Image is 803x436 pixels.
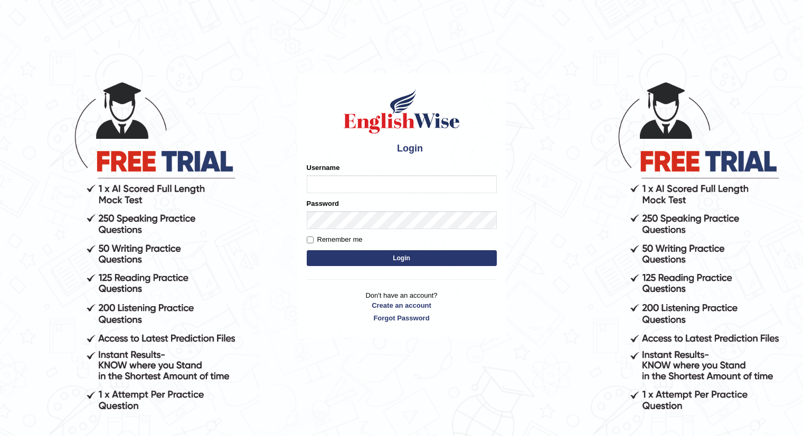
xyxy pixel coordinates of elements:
p: Don't have an account? [307,290,497,323]
button: Login [307,250,497,266]
a: Create an account [307,300,497,310]
input: Remember me [307,236,314,243]
img: Logo of English Wise sign in for intelligent practice with AI [342,88,462,135]
label: Password [307,198,339,208]
label: Remember me [307,234,363,245]
a: Forgot Password [307,313,497,323]
h4: Login [307,140,497,157]
label: Username [307,163,340,173]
